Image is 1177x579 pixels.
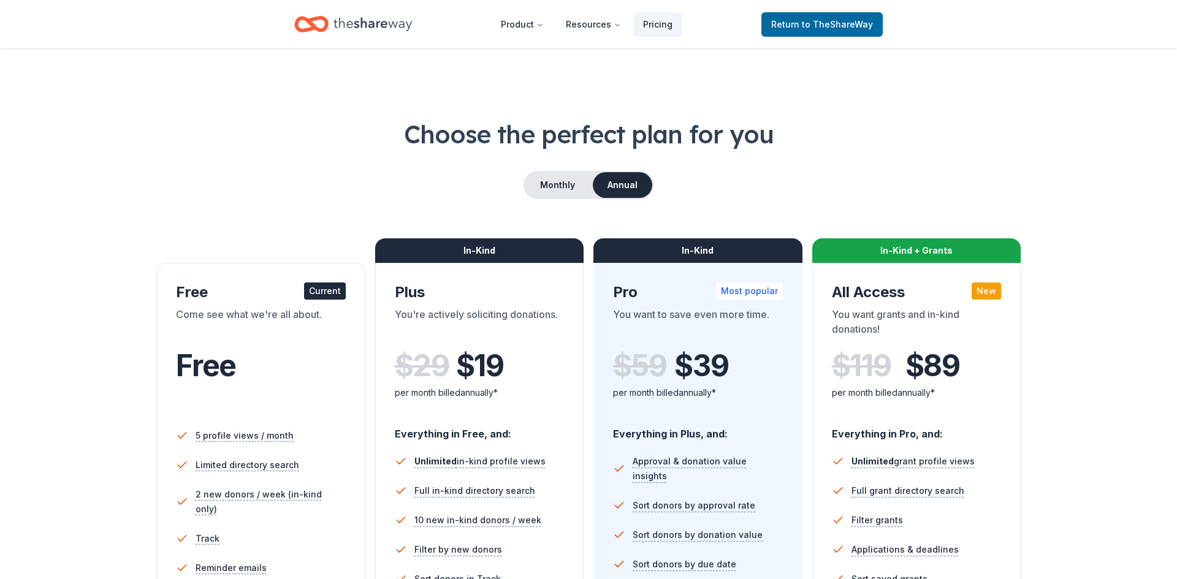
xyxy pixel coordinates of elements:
div: You want grants and in-kind donations! [832,307,1002,341]
div: Everything in Free, and: [395,416,565,442]
div: You want to save even more time. [613,307,783,341]
span: Sort donors by approval rate [633,498,755,513]
span: Filter by new donors [414,542,502,557]
span: Return [771,17,873,32]
div: Come see what we're all about. [176,307,346,341]
span: Full grant directory search [851,483,964,498]
span: Sort donors by due date [633,557,736,572]
div: You're actively soliciting donations. [395,307,565,341]
button: Monthly [525,172,590,198]
button: Product [491,12,554,37]
span: $ 39 [674,349,728,383]
span: Applications & deadlines [851,542,959,557]
div: per month billed annually* [395,385,565,400]
span: $ 89 [905,349,960,383]
span: Limited directory search [196,458,299,472]
div: Plus [395,282,565,302]
span: Unlimited [851,456,894,466]
div: Free [176,282,346,302]
div: In-Kind + Grants [812,238,1021,263]
a: Home [294,10,412,39]
div: Everything in Pro, and: [832,416,1002,442]
span: Track [196,531,219,546]
button: Resources [556,12,631,37]
span: Unlimited [414,456,457,466]
a: Returnto TheShareWay [761,12,883,37]
div: per month billed annually* [613,385,783,400]
a: Pricing [633,12,682,37]
span: Full in-kind directory search [414,483,535,498]
div: In-Kind [593,238,802,263]
button: Annual [593,172,652,198]
span: to TheShareWay [802,19,873,29]
span: Reminder emails [196,561,267,575]
span: 5 profile views / month [196,428,294,443]
span: $ 19 [456,349,504,383]
div: Most popular [716,282,783,300]
span: 2 new donors / week (in-kind only) [196,487,346,517]
span: Approval & donation value insights [633,454,783,483]
h1: Choose the perfect plan for you [49,117,1128,151]
div: Pro [613,282,783,302]
span: Filter grants [851,513,903,528]
div: Current [304,282,346,300]
div: All Access [832,282,1002,302]
span: Sort donors by donation value [633,528,763,542]
nav: Main [491,10,682,39]
span: 10 new in-kind donors / week [414,513,541,528]
div: In-Kind [375,238,584,263]
div: Everything in Plus, and: [613,416,783,442]
span: Free [176,347,236,384]
div: per month billed annually* [832,385,1002,400]
span: grant profile views [851,456,975,466]
span: in-kind profile views [414,456,546,466]
div: New [972,282,1001,300]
